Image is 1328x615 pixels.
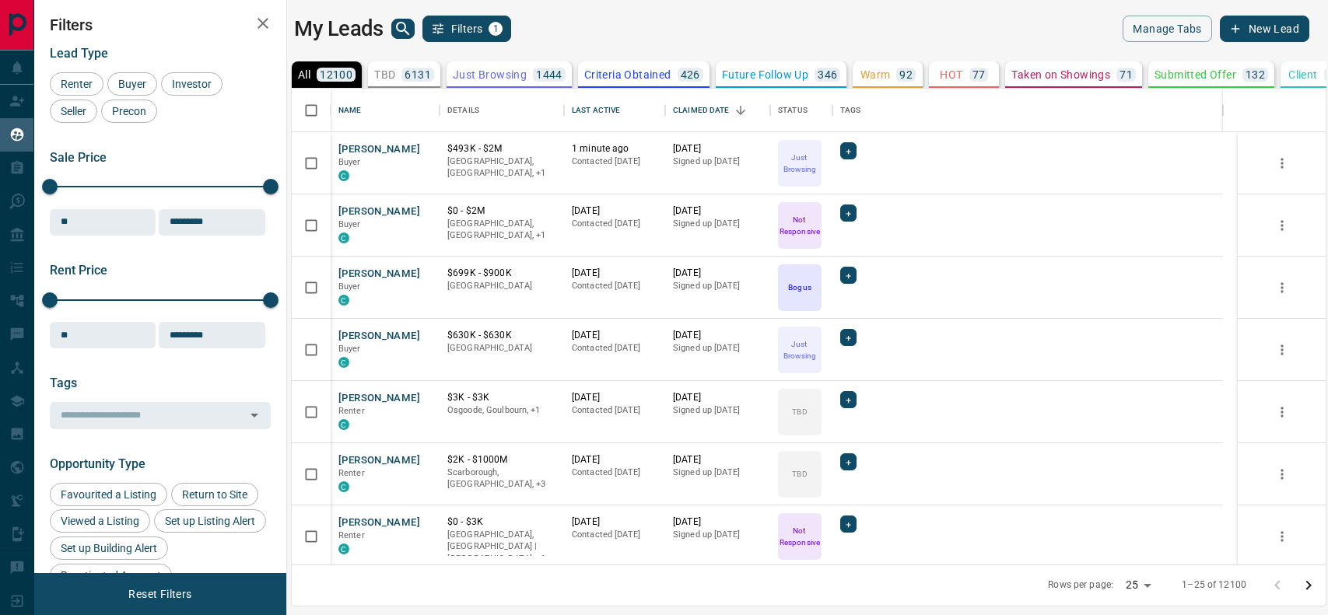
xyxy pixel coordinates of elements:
[572,342,657,355] p: Contacted [DATE]
[846,516,851,532] span: +
[1246,69,1265,80] p: 132
[846,330,851,345] span: +
[899,69,913,80] p: 92
[846,267,851,283] span: +
[840,89,861,132] div: Tags
[50,509,150,533] div: Viewed a Listing
[338,406,365,416] span: Renter
[1182,578,1246,592] p: 1–25 of 12100
[1270,463,1294,486] button: more
[572,155,657,168] p: Contacted [DATE]
[159,515,261,527] span: Set up Listing Alert
[972,69,986,80] p: 77
[55,542,163,554] span: Set up Building Alert
[50,536,168,560] div: Set up Building Alert
[447,453,556,466] p: $2K - $1000M
[154,509,266,533] div: Set up Listing Alert
[447,529,556,565] p: Toronto
[572,89,620,132] div: Last Active
[840,204,857,222] div: +
[338,295,349,306] div: condos.ca
[846,205,851,221] span: +
[244,404,265,426] button: Open
[572,529,657,541] p: Contacted [DATE]
[447,342,556,355] p: [GEOGRAPHIC_DATA]
[338,391,420,406] button: [PERSON_NAME]
[840,391,857,408] div: +
[572,466,657,479] p: Contacted [DATE]
[338,481,349,492] div: condos.ca
[338,543,349,554] div: condos.ca
[453,69,527,80] p: Just Browsing
[673,391,762,404] p: [DATE]
[50,564,172,587] div: Reactivated Account
[665,89,770,132] div: Claimed Date
[1155,69,1236,80] p: Submitted Offer
[1293,570,1324,601] button: Go to next page
[55,569,166,582] span: Reactivated Account
[107,105,152,117] span: Precon
[780,525,820,548] p: Not Responsive
[572,391,657,404] p: [DATE]
[572,515,657,529] p: [DATE]
[572,204,657,218] p: [DATE]
[846,143,851,159] span: +
[338,142,420,157] button: [PERSON_NAME]
[840,329,857,346] div: +
[673,218,762,230] p: Signed up [DATE]
[331,89,440,132] div: Name
[338,281,361,292] span: Buyer
[338,344,361,354] span: Buyer
[673,89,730,132] div: Claimed Date
[1270,525,1294,548] button: more
[673,342,762,355] p: Signed up [DATE]
[673,204,762,218] p: [DATE]
[673,329,762,342] p: [DATE]
[338,232,349,243] div: condos.ca
[338,170,349,181] div: condos.ca
[447,142,556,155] p: $493K - $2M
[171,483,258,506] div: Return to Site
[1288,69,1317,80] p: Client
[118,581,201,607] button: Reset Filters
[572,329,657,342] p: [DATE]
[338,267,420,281] button: [PERSON_NAME]
[447,280,556,292] p: [GEOGRAPHIC_DATA]
[490,23,501,34] span: 1
[50,456,145,471] span: Opportunity Type
[860,69,891,80] p: Warm
[673,155,762,168] p: Signed up [DATE]
[780,214,820,237] p: Not Responsive
[572,280,657,292] p: Contacted [DATE]
[391,19,415,39] button: search button
[55,78,98,90] span: Renter
[780,338,820,362] p: Just Browsing
[722,69,808,80] p: Future Follow Up
[447,515,556,529] p: $0 - $3K
[422,16,512,42] button: Filters1
[447,204,556,218] p: $0 - $2M
[673,515,762,529] p: [DATE]
[1011,69,1110,80] p: Taken on Showings
[1123,16,1211,42] button: Manage Tabs
[338,329,420,344] button: [PERSON_NAME]
[673,267,762,280] p: [DATE]
[50,100,97,123] div: Seller
[338,157,361,167] span: Buyer
[572,142,657,155] p: 1 minute ago
[840,453,857,470] div: +
[1270,276,1294,299] button: more
[55,515,145,527] span: Viewed a Listing
[572,218,657,230] p: Contacted [DATE]
[50,376,77,390] span: Tags
[846,392,851,407] span: +
[681,69,700,80] p: 426
[405,69,431,80] p: 6131
[818,69,837,80] p: 346
[730,100,752,121] button: Sort
[50,483,167,506] div: Favourited a Listing
[1220,16,1309,42] button: New Lead
[166,78,217,90] span: Investor
[447,391,556,404] p: $3K - $3K
[447,466,556,491] p: North York, Toronto, Pickering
